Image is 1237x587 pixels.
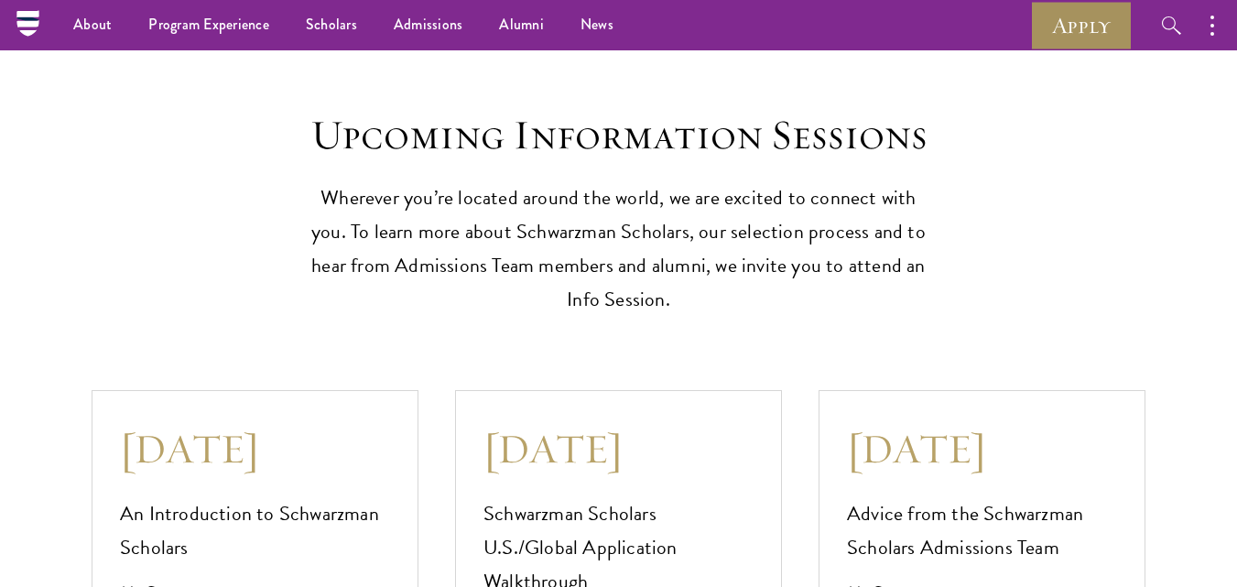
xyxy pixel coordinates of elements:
h3: [DATE] [120,423,390,474]
p: Advice from the Schwarzman Scholars Admissions Team [847,497,1117,565]
h2: Upcoming Information Sessions [303,110,935,161]
h3: [DATE] [483,423,754,474]
p: An Introduction to Schwarzman Scholars [120,497,390,565]
h3: [DATE] [847,423,1117,474]
p: Wherever you’re located around the world, we are excited to connect with you. To learn more about... [303,181,935,317]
